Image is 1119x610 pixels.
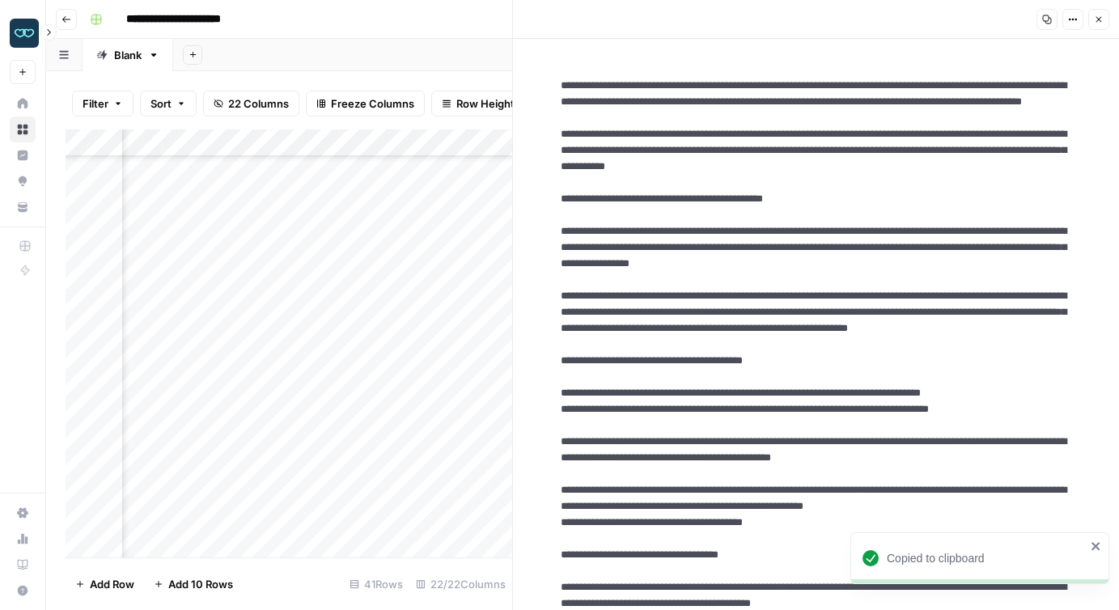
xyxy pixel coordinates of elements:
button: Workspace: Zola Inc [10,13,36,53]
span: Row Height [456,95,515,112]
a: Opportunities [10,168,36,194]
span: Add 10 Rows [168,576,233,592]
span: Freeze Columns [331,95,414,112]
span: Filter [83,95,108,112]
a: Learning Hub [10,552,36,578]
button: Help + Support [10,578,36,604]
span: Sort [150,95,172,112]
div: 41 Rows [343,571,409,597]
div: Copied to clipboard [887,550,1086,566]
button: Filter [72,91,134,116]
div: 22/22 Columns [409,571,512,597]
button: close [1091,540,1102,553]
a: Your Data [10,194,36,220]
span: Add Row [90,576,134,592]
img: Zola Inc Logo [10,19,39,48]
a: Blank [83,39,173,71]
span: 22 Columns [228,95,289,112]
a: Settings [10,500,36,526]
button: Add Row [66,571,144,597]
button: Freeze Columns [306,91,425,116]
a: Usage [10,526,36,552]
button: Sort [140,91,197,116]
a: Insights [10,142,36,168]
div: Blank [114,47,142,63]
a: Browse [10,116,36,142]
button: Add 10 Rows [144,571,243,597]
a: Home [10,91,36,116]
button: Row Height [431,91,525,116]
button: 22 Columns [203,91,299,116]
